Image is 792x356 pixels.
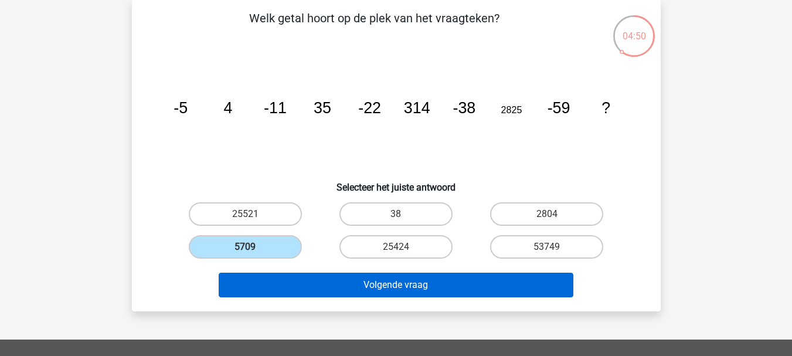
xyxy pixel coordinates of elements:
tspan: 35 [314,99,331,117]
label: 25424 [339,235,453,259]
tspan: 4 [223,99,232,117]
tspan: -22 [358,99,381,117]
div: 04:50 [612,14,656,43]
tspan: ? [601,99,610,117]
tspan: 2825 [501,104,522,115]
label: 2804 [490,202,603,226]
label: 5709 [189,235,302,259]
tspan: -59 [547,99,570,117]
tspan: 314 [403,99,430,117]
label: 25521 [189,202,302,226]
tspan: -38 [453,99,475,117]
tspan: -11 [264,99,287,117]
button: Volgende vraag [219,273,573,297]
label: 53749 [490,235,603,259]
label: 38 [339,202,453,226]
tspan: -5 [174,99,188,117]
p: Welk getal hoort op de plek van het vraagteken? [151,9,598,45]
h6: Selecteer het juiste antwoord [151,172,642,193]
